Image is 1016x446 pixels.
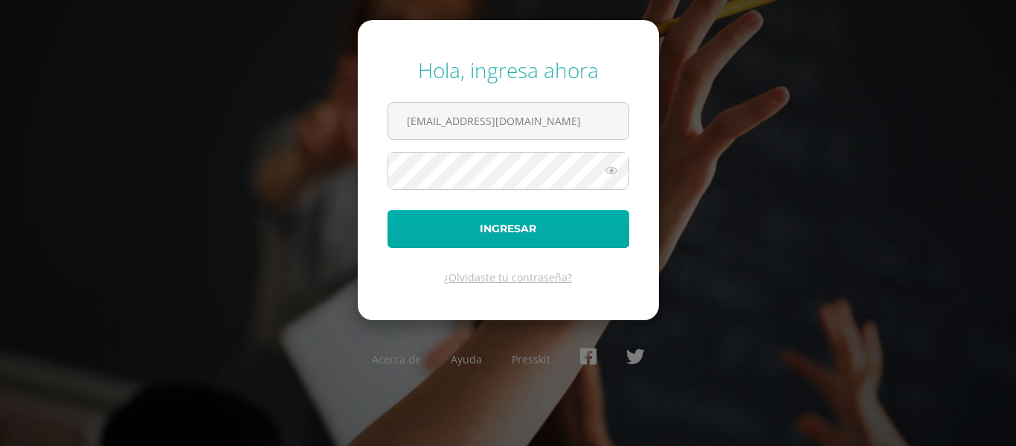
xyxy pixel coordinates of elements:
a: ¿Olvidaste tu contraseña? [444,270,572,284]
button: Ingresar [388,210,629,248]
div: Hola, ingresa ahora [388,56,629,84]
a: Ayuda [451,352,482,366]
input: Correo electrónico o usuario [388,103,628,139]
a: Acerca de [372,352,421,366]
a: Presskit [512,352,550,366]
